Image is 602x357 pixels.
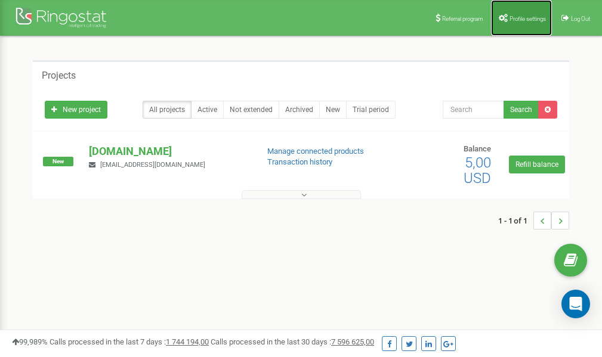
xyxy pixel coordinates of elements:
[143,101,192,119] a: All projects
[89,144,248,159] p: [DOMAIN_NAME]
[464,144,491,153] span: Balance
[12,337,48,346] span: 99,989%
[498,200,569,241] nav: ...
[279,101,320,119] a: Archived
[571,15,590,22] span: Log Out
[504,101,539,119] button: Search
[43,157,73,166] span: New
[346,101,396,119] a: Trial period
[223,101,279,119] a: Not extended
[443,101,504,119] input: Search
[267,157,332,166] a: Transaction history
[100,161,205,169] span: [EMAIL_ADDRESS][DOMAIN_NAME]
[45,101,107,119] a: New project
[166,337,209,346] u: 1 744 194,00
[442,15,483,22] span: Referral program
[191,101,224,119] a: Active
[50,337,209,346] span: Calls processed in the last 7 days :
[510,15,546,22] span: Profile settings
[498,212,533,229] span: 1 - 1 of 1
[319,101,347,119] a: New
[561,290,590,318] div: Open Intercom Messenger
[267,147,364,156] a: Manage connected products
[211,337,374,346] span: Calls processed in the last 30 days :
[331,337,374,346] u: 7 596 625,00
[464,154,491,187] span: 5,00 USD
[42,70,76,81] h5: Projects
[509,156,565,173] a: Refill balance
